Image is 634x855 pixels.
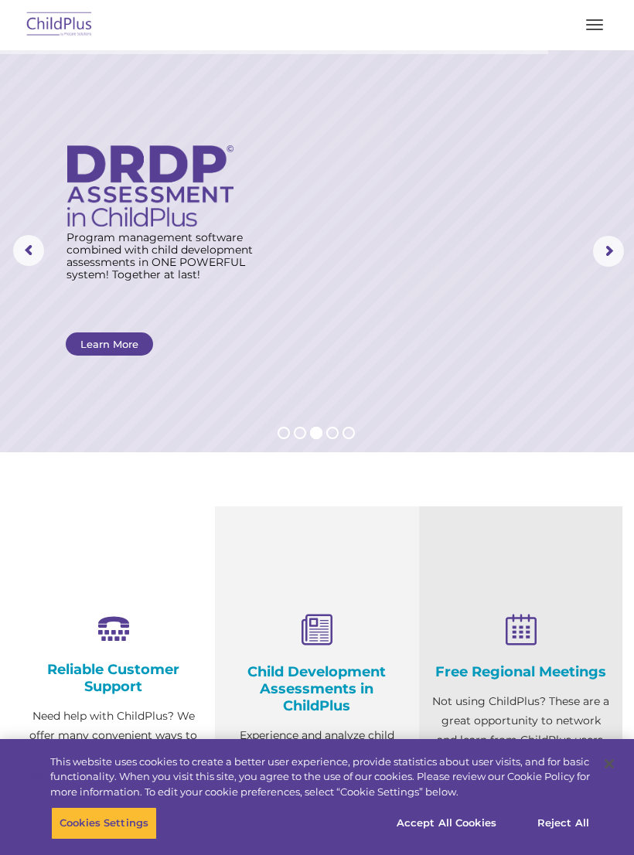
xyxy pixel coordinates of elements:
a: Learn More [66,332,153,356]
h4: Free Regional Meetings [431,663,611,680]
button: Accept All Cookies [388,807,505,840]
p: Experience and analyze child assessments and Head Start data management in one system with zero c... [227,726,407,842]
p: Not using ChildPlus? These are a great opportunity to network and learn from ChildPlus users. Fin... [431,692,611,789]
button: Close [592,747,626,781]
img: DRDP Assessment in ChildPlus [67,145,233,227]
button: Cookies Settings [51,807,157,840]
h4: Reliable Customer Support [23,661,203,695]
div: This website uses cookies to create a better user experience, provide statistics about user visit... [50,755,590,800]
rs-layer: Program management software combined with child development assessments in ONE POWERFUL system! T... [66,231,269,281]
button: Reject All [515,807,612,840]
img: ChildPlus by Procare Solutions [23,7,96,43]
p: Need help with ChildPlus? We offer many convenient ways to contact our amazing Customer Support r... [23,707,203,842]
h4: Child Development Assessments in ChildPlus [227,663,407,714]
